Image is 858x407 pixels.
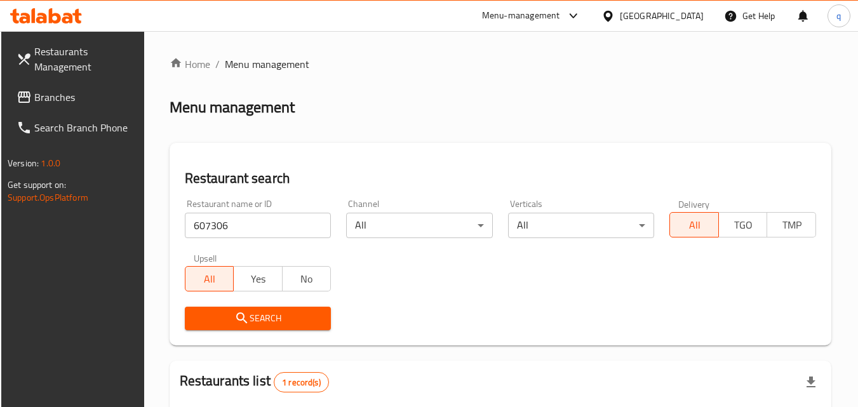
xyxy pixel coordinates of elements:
[482,8,560,23] div: Menu-management
[170,97,295,117] h2: Menu management
[6,112,145,143] a: Search Branch Phone
[185,266,234,291] button: All
[274,372,329,392] div: Total records count
[233,266,283,291] button: Yes
[8,189,88,206] a: Support.OpsPlatform
[185,213,332,238] input: Search for restaurant name or ID..
[678,199,710,208] label: Delivery
[274,377,328,389] span: 1 record(s)
[195,310,321,326] span: Search
[185,307,332,330] button: Search
[6,82,145,112] a: Branches
[225,57,309,72] span: Menu management
[170,57,210,72] a: Home
[669,212,719,237] button: All
[180,371,329,392] h2: Restaurants list
[215,57,220,72] li: /
[170,57,831,72] nav: breadcrumb
[191,270,229,288] span: All
[346,213,493,238] div: All
[194,253,217,262] label: Upsell
[34,120,135,135] span: Search Branch Phone
[796,367,826,397] div: Export file
[718,212,768,237] button: TGO
[508,213,655,238] div: All
[41,155,60,171] span: 1.0.0
[34,44,135,74] span: Restaurants Management
[6,36,145,82] a: Restaurants Management
[185,169,816,188] h2: Restaurant search
[675,216,714,234] span: All
[836,9,841,23] span: q
[282,266,332,291] button: No
[34,90,135,105] span: Branches
[772,216,811,234] span: TMP
[8,177,66,193] span: Get support on:
[8,155,39,171] span: Version:
[620,9,704,23] div: [GEOGRAPHIC_DATA]
[767,212,816,237] button: TMP
[239,270,278,288] span: Yes
[724,216,763,234] span: TGO
[288,270,326,288] span: No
